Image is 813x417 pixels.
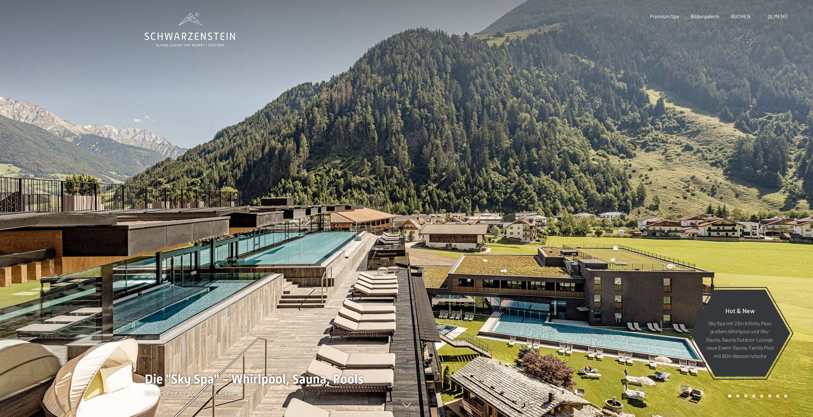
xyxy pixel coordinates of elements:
[784,394,787,398] div: Carousel Page 8
[752,394,755,398] div: Carousel Page 4
[760,394,763,398] div: Carousel Page 5
[768,394,771,398] div: Carousel Page 6
[776,394,779,398] div: Carousel Page 7
[728,394,732,398] div: Carousel Page 1 (Current Slide)
[736,394,740,398] div: Carousel Page 2
[705,319,775,360] p: Sky Spa mit 23m Infinity Pool, großem Whirlpool und Sky-Sauna, Sauna Outdoor Lounge, neue Event-S...
[691,13,720,19] a: Bildergalerie
[731,13,750,19] a: BUCHEN
[725,306,755,314] span: Hot & New
[689,289,791,377] a: Hot & New Sky Spa mit 23m Infinity Pool, großem Whirlpool und Sky-Sauna, Sauna Outdoor Lounge, ne...
[726,394,787,398] div: Carousel Pagination
[744,394,748,398] div: Carousel Page 3
[650,13,679,19] a: Premium Spa
[774,13,787,19] span: Menü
